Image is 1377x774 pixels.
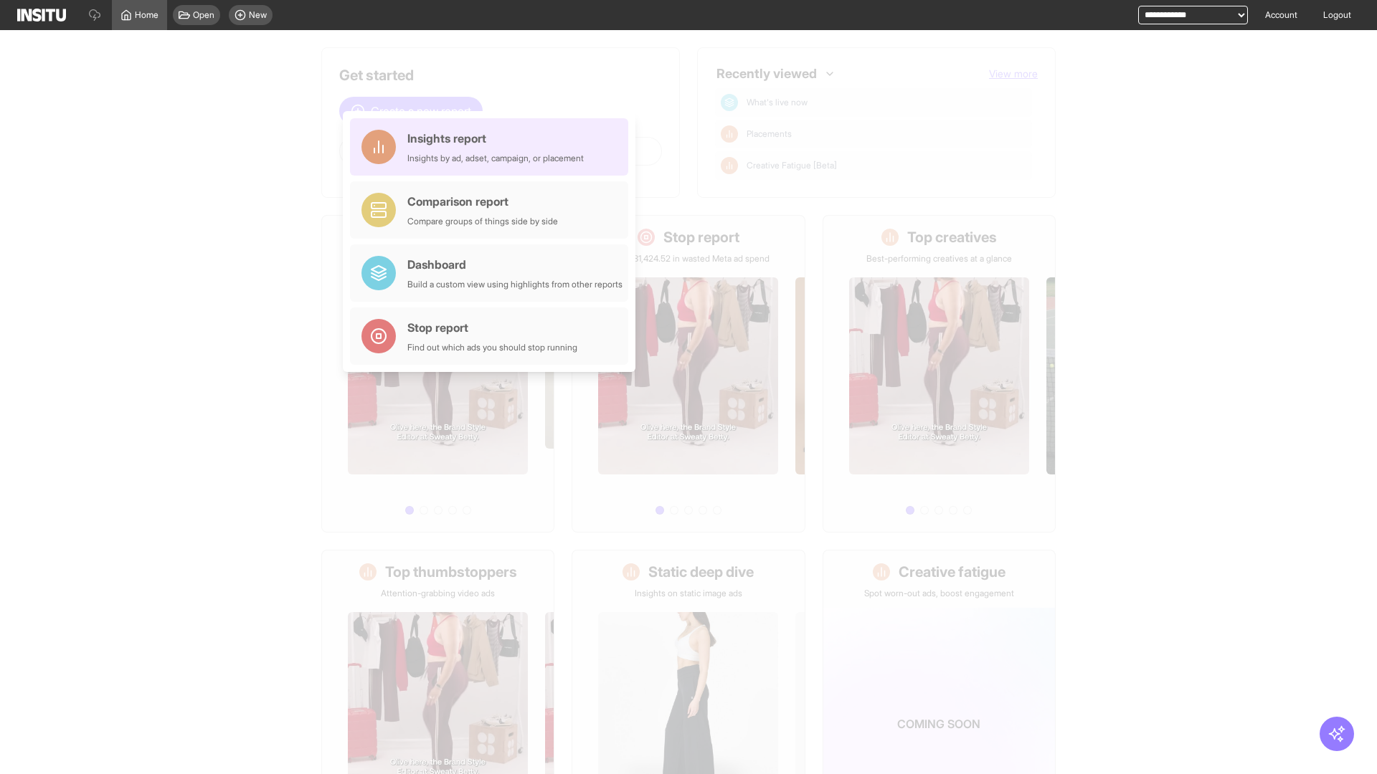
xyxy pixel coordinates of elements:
div: Compare groups of things side by side [407,216,558,227]
span: Home [135,9,158,21]
div: Find out which ads you should stop running [407,342,577,353]
div: Insights by ad, adset, campaign, or placement [407,153,584,164]
span: New [249,9,267,21]
div: Dashboard [407,256,623,273]
img: Logo [17,9,66,21]
div: Comparison report [407,193,558,210]
div: Build a custom view using highlights from other reports [407,279,623,290]
span: Open [193,9,214,21]
div: Insights report [407,130,584,147]
div: Stop report [407,319,577,336]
